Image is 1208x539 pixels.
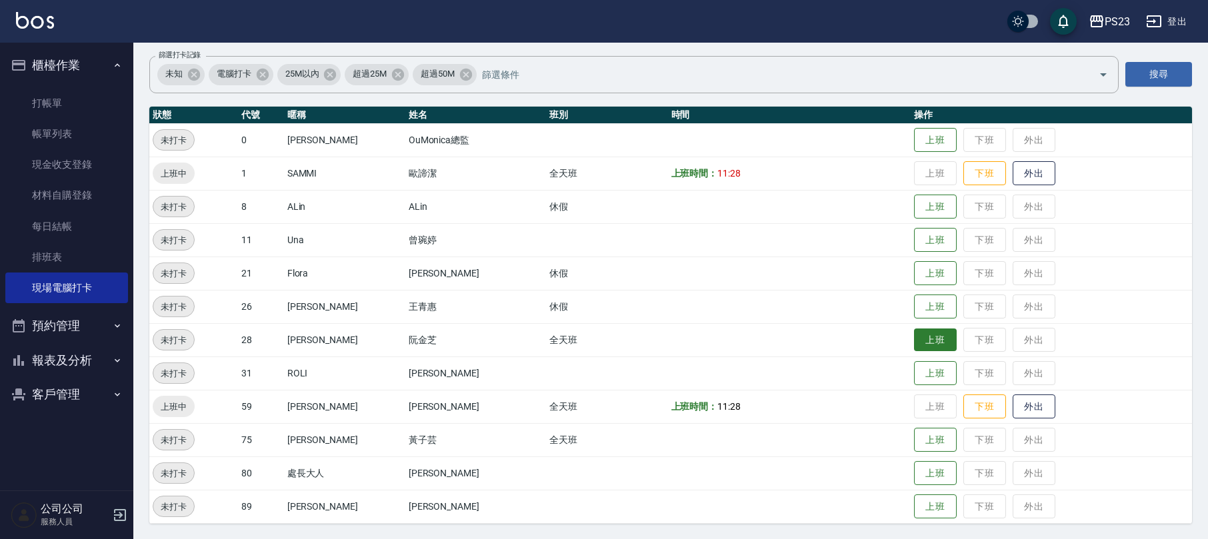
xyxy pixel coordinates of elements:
[5,211,128,242] a: 每日結帳
[914,228,957,253] button: 上班
[717,401,741,412] span: 11:28
[479,63,1075,86] input: 篩選條件
[914,195,957,219] button: 上班
[668,107,911,124] th: 時間
[5,272,128,303] a: 現場電腦打卡
[546,423,667,456] td: 全天班
[238,223,284,257] td: 11
[546,107,667,124] th: 班別
[1093,64,1114,85] button: Open
[5,377,128,412] button: 客戶管理
[153,333,194,347] span: 未打卡
[405,107,547,124] th: 姓名
[153,133,194,147] span: 未打卡
[284,157,405,190] td: SAMMI
[1013,161,1055,186] button: 外出
[914,328,957,352] button: 上班
[405,223,547,257] td: 曾琬婷
[153,433,194,447] span: 未打卡
[963,161,1006,186] button: 下班
[284,490,405,523] td: [PERSON_NAME]
[413,67,463,81] span: 超過50M
[277,67,327,81] span: 25M以內
[5,88,128,119] a: 打帳單
[153,200,194,214] span: 未打卡
[209,64,273,85] div: 電腦打卡
[671,401,718,412] b: 上班時間：
[209,67,259,81] span: 電腦打卡
[914,428,957,452] button: 上班
[5,48,128,83] button: 櫃檯作業
[153,466,194,480] span: 未打卡
[41,502,109,516] h5: 公司公司
[153,300,194,314] span: 未打卡
[5,149,128,180] a: 現金收支登錄
[284,290,405,323] td: [PERSON_NAME]
[284,390,405,423] td: [PERSON_NAME]
[284,123,405,157] td: [PERSON_NAME]
[238,390,284,423] td: 59
[238,356,284,390] td: 31
[5,343,128,378] button: 報表及分析
[1141,9,1192,34] button: 登出
[405,423,547,456] td: 黃子芸
[5,180,128,211] a: 材料自購登錄
[914,261,957,286] button: 上班
[911,107,1192,124] th: 操作
[914,294,957,319] button: 上班
[11,502,37,528] img: Person
[238,423,284,456] td: 75
[238,107,284,124] th: 代號
[345,64,409,85] div: 超過25M
[284,356,405,390] td: ROLI
[284,223,405,257] td: Una
[157,67,191,81] span: 未知
[238,456,284,490] td: 80
[153,366,194,380] span: 未打卡
[5,119,128,149] a: 帳單列表
[914,461,957,486] button: 上班
[238,290,284,323] td: 26
[546,190,667,223] td: 休假
[546,157,667,190] td: 全天班
[153,233,194,247] span: 未打卡
[284,107,405,124] th: 暱稱
[149,107,238,124] th: 狀態
[284,190,405,223] td: ALin
[1125,62,1192,87] button: 搜尋
[159,50,201,60] label: 篩選打卡記錄
[284,257,405,290] td: Flora
[405,290,547,323] td: 王青惠
[405,190,547,223] td: ALin
[405,123,547,157] td: OuMonica總監
[546,257,667,290] td: 休假
[284,456,405,490] td: 處長大人
[405,356,547,390] td: [PERSON_NAME]
[914,361,957,386] button: 上班
[914,128,957,153] button: 上班
[405,157,547,190] td: 歐諦潔
[405,390,547,423] td: [PERSON_NAME]
[238,257,284,290] td: 21
[345,67,395,81] span: 超過25M
[671,168,718,179] b: 上班時間：
[238,157,284,190] td: 1
[405,456,547,490] td: [PERSON_NAME]
[238,123,284,157] td: 0
[1083,8,1135,35] button: PS23
[284,323,405,356] td: [PERSON_NAME]
[157,64,205,85] div: 未知
[914,494,957,519] button: 上班
[1013,394,1055,419] button: 外出
[153,267,194,280] span: 未打卡
[1050,8,1077,35] button: save
[1105,13,1130,30] div: PS23
[284,423,405,456] td: [PERSON_NAME]
[405,490,547,523] td: [PERSON_NAME]
[238,323,284,356] td: 28
[413,64,477,85] div: 超過50M
[5,242,128,272] a: 排班表
[5,308,128,343] button: 預約管理
[238,190,284,223] td: 8
[238,490,284,523] td: 89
